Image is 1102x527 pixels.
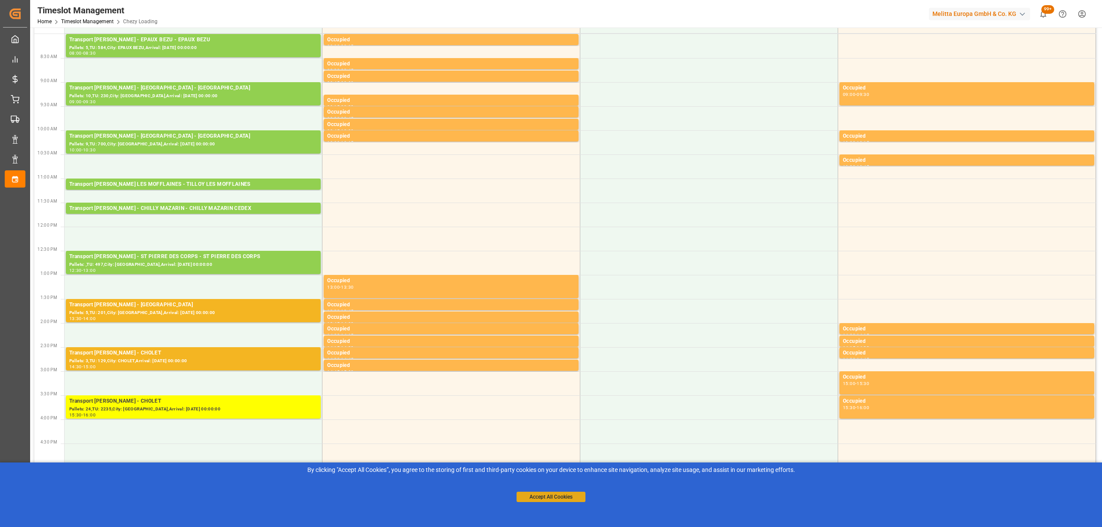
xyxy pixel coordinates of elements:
button: Melitta Europa GmbH & Co. KG [929,6,1034,22]
div: Pallets: 24,TU: 2235,City: [GEOGRAPHIC_DATA],Arrival: [DATE] 00:00:00 [69,406,317,413]
div: Occupied [327,60,575,68]
div: Occupied [327,313,575,322]
div: 08:45 [327,81,340,85]
button: Help Center [1053,4,1072,24]
div: Occupied [327,277,575,285]
div: - [82,51,83,55]
div: Occupied [843,325,1091,333]
div: - [340,346,341,350]
div: 12:30 [69,268,82,272]
div: - [340,285,341,289]
div: 09:30 [327,117,340,120]
div: 09:00 [843,92,855,96]
div: 15:30 [69,413,82,417]
div: - [340,357,341,361]
span: 3:30 PM [40,391,57,396]
div: Occupied [327,361,575,370]
div: Transport [PERSON_NAME] - CHOLET [69,397,317,406]
div: Transport [PERSON_NAME] LES MOFFLAINES - TILLOY LES MOFFLAINES [69,180,317,189]
span: 1:30 PM [40,295,57,300]
span: 4:30 PM [40,440,57,444]
div: - [340,333,341,337]
div: 10:45 [857,165,869,169]
div: Transport [PERSON_NAME] - EPAUX BEZU - EPAUX BEZU [69,36,317,44]
div: - [340,309,341,313]
div: - [340,44,341,48]
div: 14:00 [843,333,855,337]
div: 16:00 [857,406,869,410]
div: 08:00 [69,51,82,55]
span: 2:30 PM [40,343,57,348]
div: - [340,322,341,326]
div: Occupied [843,156,1091,165]
div: - [340,68,341,72]
div: - [340,141,341,145]
span: 12:00 PM [37,223,57,228]
div: 10:30 [843,165,855,169]
div: 14:15 [341,333,353,337]
div: Occupied [843,337,1091,346]
div: 13:00 [83,268,96,272]
div: Occupied [327,301,575,309]
div: 08:30 [83,51,96,55]
button: Accept All Cookies [517,492,585,502]
div: Occupied [843,84,1091,92]
span: 2:00 PM [40,319,57,324]
div: - [855,333,857,337]
div: Occupied [843,397,1091,406]
div: 15:00 [341,370,353,374]
div: Occupied [327,72,575,81]
div: Occupied [327,325,575,333]
div: 13:30 [327,309,340,313]
div: Occupied [327,120,575,129]
div: - [855,346,857,350]
div: - [82,268,83,272]
div: Pallets: 9,TU: 700,City: [GEOGRAPHIC_DATA],Arrival: [DATE] 00:00:00 [69,141,317,148]
div: 08:30 [327,68,340,72]
div: 09:30 [341,105,353,109]
div: - [82,100,83,104]
div: Transport [PERSON_NAME] - [GEOGRAPHIC_DATA] - [GEOGRAPHIC_DATA] [69,84,317,92]
div: 15:30 [843,406,855,410]
div: 15:00 [83,365,96,369]
div: - [340,370,341,374]
div: - [82,148,83,152]
span: 12:30 PM [37,247,57,252]
div: Pallets: 5,TU: 584,City: EPAUX BEZU,Arrival: [DATE] 00:00:00 [69,44,317,52]
span: 9:00 AM [40,78,57,83]
div: 13:45 [341,309,353,313]
div: - [82,413,83,417]
div: 14:30 [327,357,340,361]
div: 14:45 [341,357,353,361]
div: 09:45 [327,129,340,133]
div: 14:00 [83,317,96,321]
div: 10:30 [83,148,96,152]
div: By clicking "Accept All Cookies”, you agree to the storing of first and third-party cookies on yo... [6,465,1096,475]
div: Pallets: ,TU: 900,City: [GEOGRAPHIC_DATA] MAZARIN CEDEX,Arrival: [DATE] 00:00:00 [69,213,317,220]
div: 14:15 [327,346,340,350]
div: 14:00 [341,322,353,326]
div: 14:45 [327,370,340,374]
span: 3:00 PM [40,367,57,372]
a: Timeslot Management [61,18,114,25]
span: 8:30 AM [40,54,57,59]
div: Occupied [843,132,1091,141]
div: - [855,382,857,385]
div: Melitta Europa GmbH & Co. KG [929,8,1030,20]
div: 16:00 [83,413,96,417]
div: Transport [PERSON_NAME] - [GEOGRAPHIC_DATA] [69,301,317,309]
div: Pallets: 2,TU: 141,City: TILLOY LES MOFFLAINES,Arrival: [DATE] 00:00:00 [69,189,317,196]
div: Occupied [327,108,575,117]
div: 14:45 [857,357,869,361]
div: - [855,357,857,361]
div: 13:30 [69,317,82,321]
div: Transport [PERSON_NAME] - [GEOGRAPHIC_DATA] - [GEOGRAPHIC_DATA] [69,132,317,141]
div: - [340,117,341,120]
div: Occupied [327,36,575,44]
div: 10:15 [857,141,869,145]
div: 09:30 [857,92,869,96]
div: Pallets: 3,TU: 129,City: CHOLET,Arrival: [DATE] 00:00:00 [69,357,317,365]
div: 09:00 [341,81,353,85]
div: 14:30 [857,346,869,350]
span: 99+ [1041,5,1054,14]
